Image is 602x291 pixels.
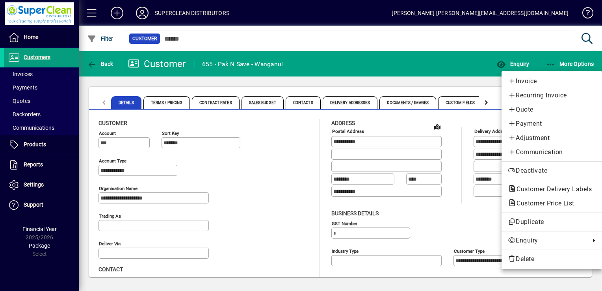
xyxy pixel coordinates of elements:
span: Customer Price List [508,200,578,207]
span: Deactivate [508,166,596,175]
span: Adjustment [508,133,596,143]
span: Delete [508,254,596,264]
span: Quote [508,105,596,114]
span: Customer Delivery Labels [508,185,596,193]
span: Recurring Invoice [508,91,596,100]
span: Enquiry [508,236,586,245]
button: Deactivate customer [502,164,602,178]
span: Invoice [508,76,596,86]
span: Duplicate [508,217,596,227]
span: Communication [508,147,596,157]
span: Payment [508,119,596,129]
